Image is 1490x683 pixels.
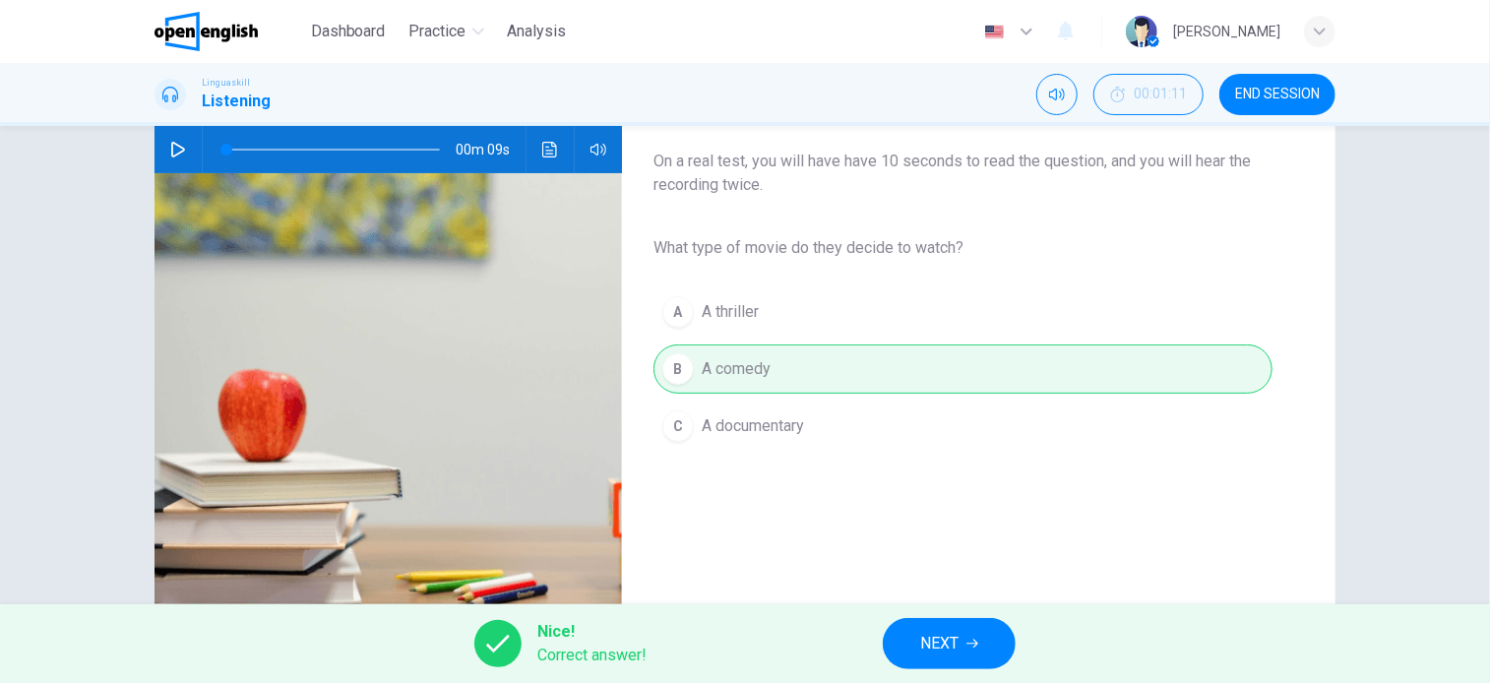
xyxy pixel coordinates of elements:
img: Listen to this clip about a movie night. [155,173,622,652]
h1: Listening [202,90,271,113]
span: On a real test, you will have have 10 seconds to read the question, and you will hear the recordi... [653,150,1273,197]
button: 00:01:11 [1093,74,1204,115]
button: Practice [402,14,492,49]
img: en [982,25,1007,39]
span: NEXT [920,630,959,657]
span: Linguaskill [202,76,250,90]
span: 00:01:11 [1134,87,1187,102]
span: 00m 09s [456,126,526,173]
span: Correct answer! [537,644,647,667]
button: Click to see the audio transcription [534,126,566,173]
button: Analysis [500,14,575,49]
img: OpenEnglish logo [155,12,258,51]
span: Practice [409,20,466,43]
button: END SESSION [1219,74,1335,115]
div: Mute [1036,74,1078,115]
img: Profile picture [1126,16,1157,47]
a: OpenEnglish logo [155,12,303,51]
span: Nice! [537,620,647,644]
button: Dashboard [303,14,394,49]
span: END SESSION [1235,87,1320,102]
button: NEXT [883,618,1016,669]
span: Analysis [508,20,567,43]
div: Hide [1093,74,1204,115]
span: What type of movie do they decide to watch? [653,236,1273,260]
span: Dashboard [311,20,386,43]
div: [PERSON_NAME] [1173,20,1280,43]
